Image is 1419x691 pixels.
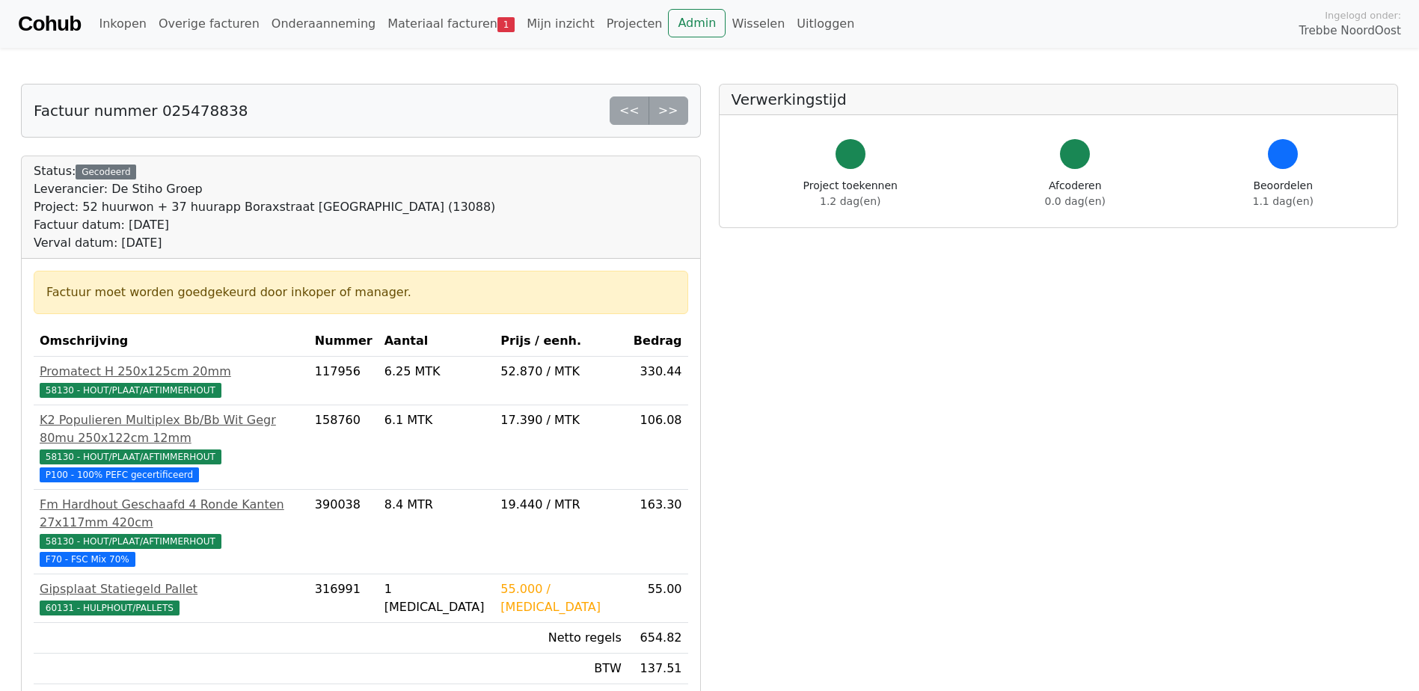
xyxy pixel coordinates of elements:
span: 1.2 dag(en) [820,195,880,207]
span: 58130 - HOUT/PLAAT/AFTIMMERHOUT [40,383,221,398]
td: BTW [494,654,627,684]
span: 1.1 dag(en) [1253,195,1314,207]
a: Onderaanneming [266,9,381,39]
div: 52.870 / MTK [500,363,621,381]
td: 55.00 [628,574,688,623]
div: K2 Populieren Multiplex Bb/Bb Wit Gegr 80mu 250x122cm 12mm [40,411,303,447]
td: 316991 [309,574,378,623]
div: Project toekennen [803,178,898,209]
a: Cohub [18,6,81,42]
th: Prijs / eenh. [494,326,627,357]
a: Wisselen [726,9,791,39]
span: 1 [497,17,515,32]
div: Afcoderen [1045,178,1106,209]
a: Uitloggen [791,9,860,39]
div: Verval datum: [DATE] [34,234,495,252]
div: Status: [34,162,495,252]
h5: Verwerkingstijd [732,90,1386,108]
div: 55.000 / [MEDICAL_DATA] [500,580,621,616]
div: Fm Hardhout Geschaafd 4 Ronde Kanten 27x117mm 420cm [40,496,303,532]
a: K2 Populieren Multiplex Bb/Bb Wit Gegr 80mu 250x122cm 12mm58130 - HOUT/PLAAT/AFTIMMERHOUT P100 - ... [40,411,303,483]
a: Promatect H 250x125cm 20mm58130 - HOUT/PLAAT/AFTIMMERHOUT [40,363,303,399]
a: Fm Hardhout Geschaafd 4 Ronde Kanten 27x117mm 420cm58130 - HOUT/PLAAT/AFTIMMERHOUT F70 - FSC Mix 70% [40,496,303,568]
div: Gecodeerd [76,165,136,179]
div: Factuur datum: [DATE] [34,216,495,234]
a: Overige facturen [153,9,266,39]
td: 137.51 [628,654,688,684]
span: 58130 - HOUT/PLAAT/AFTIMMERHOUT [40,534,221,549]
td: 158760 [309,405,378,490]
div: Factuur moet worden goedgekeurd door inkoper of manager. [46,283,675,301]
span: P100 - 100% PEFC gecertificeerd [40,467,199,482]
td: 106.08 [628,405,688,490]
td: 654.82 [628,623,688,654]
div: Project: 52 huurwon + 37 huurapp Boraxstraat [GEOGRAPHIC_DATA] (13088) [34,198,495,216]
th: Omschrijving [34,326,309,357]
h5: Factuur nummer 025478838 [34,102,248,120]
div: 1 [MEDICAL_DATA] [384,580,489,616]
th: Aantal [378,326,495,357]
td: 330.44 [628,357,688,405]
span: 58130 - HOUT/PLAAT/AFTIMMERHOUT [40,449,221,464]
td: Netto regels [494,623,627,654]
div: Beoordelen [1253,178,1314,209]
div: 19.440 / MTR [500,496,621,514]
a: Inkopen [93,9,152,39]
span: Trebbe NoordOost [1299,22,1401,40]
a: Mijn inzicht [521,9,601,39]
span: Ingelogd onder: [1325,8,1401,22]
div: Leverancier: De Stiho Groep [34,180,495,198]
div: 17.390 / MTK [500,411,621,429]
div: 6.1 MTK [384,411,489,429]
td: 117956 [309,357,378,405]
span: F70 - FSC Mix 70% [40,552,135,567]
a: Projecten [601,9,669,39]
div: Promatect H 250x125cm 20mm [40,363,303,381]
a: Admin [668,9,726,37]
th: Bedrag [628,326,688,357]
td: 390038 [309,490,378,574]
a: Materiaal facturen1 [381,9,521,39]
td: 163.30 [628,490,688,574]
div: 8.4 MTR [384,496,489,514]
span: 0.0 dag(en) [1045,195,1106,207]
span: 60131 - HULPHOUT/PALLETS [40,601,180,615]
th: Nummer [309,326,378,357]
div: Gipsplaat Statiegeld Pallet [40,580,303,598]
div: 6.25 MTK [384,363,489,381]
a: Gipsplaat Statiegeld Pallet60131 - HULPHOUT/PALLETS [40,580,303,616]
